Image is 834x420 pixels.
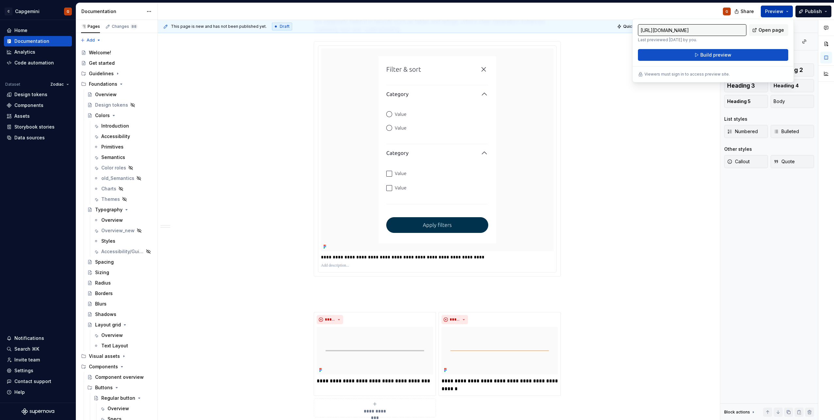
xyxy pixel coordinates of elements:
div: Components [89,363,118,370]
div: Color roles [101,165,126,171]
a: Accessibility/Guide [91,246,155,257]
button: Body [771,95,814,108]
div: Block actions [724,408,756,417]
a: Colors [85,110,155,121]
a: Charts [91,184,155,194]
span: Body [774,98,785,105]
div: Dataset [5,82,20,87]
div: Foundations [78,79,155,89]
span: Bulleted [774,128,799,135]
button: Search ⌘K [4,344,72,354]
span: This page is new and has not been published yet. [171,24,267,29]
span: Zodiac [50,82,64,87]
div: Layout grid [95,322,121,328]
button: Zodiac [47,80,72,89]
button: Heading 4 [771,79,814,92]
button: Add [78,36,103,45]
div: Changes [112,24,138,29]
a: Regular button [91,393,155,403]
span: Share [741,8,754,15]
div: Settings [14,367,33,374]
a: Overview_new [91,225,155,236]
a: Overview [91,215,155,225]
div: Semantics [101,154,125,161]
div: G [726,9,728,14]
div: Blurs [95,301,107,307]
a: Typography [85,204,155,215]
div: Design tokens [14,91,47,98]
button: Callout [724,155,768,168]
span: Quick preview [623,24,651,29]
a: Overview [91,330,155,341]
a: Components [4,100,72,111]
a: Themes [91,194,155,204]
div: Block actions [724,410,750,415]
svg: Supernova Logo [22,408,54,415]
div: Radius [95,280,111,286]
div: Overview [108,405,129,412]
div: Charts [101,185,116,192]
div: Notifications [14,335,44,341]
button: CCapgeminiG [1,4,75,18]
div: Spacing [95,259,114,265]
div: Introduction [101,123,129,129]
a: old_Semantics [91,173,155,184]
button: Quote [771,155,814,168]
div: Accessibility [101,133,130,140]
span: Build preview [700,52,731,58]
a: Spacing [85,257,155,267]
div: Shadows [95,311,116,318]
a: Documentation [4,36,72,46]
div: Help [14,389,25,395]
span: Open page [759,27,784,33]
a: Get started [78,58,155,68]
div: Components [14,102,43,109]
button: Heading 3 [724,79,768,92]
div: Contact support [14,378,51,385]
a: Layout grid [85,320,155,330]
div: Colors [95,112,110,119]
button: Bulleted [771,125,814,138]
a: Settings [4,365,72,376]
div: Buttons [85,382,155,393]
div: Home [14,27,27,34]
div: List styles [724,116,747,122]
a: Overview [85,89,155,100]
div: Analytics [14,49,35,55]
span: Preview [765,8,783,15]
span: Draft [280,24,290,29]
a: Color roles [91,163,155,173]
div: Styles [101,238,115,244]
div: Overview [101,332,123,339]
p: Viewers must sign in to access preview site. [644,72,730,77]
div: old_Semantics [101,175,134,182]
a: Assets [4,111,72,121]
a: Overview [97,403,155,414]
a: Semantics [91,152,155,163]
div: Buttons [95,384,113,391]
div: Code automation [14,60,54,66]
span: Quote [774,158,795,165]
div: Overview [101,217,123,223]
a: Data sources [4,132,72,143]
div: Pages [81,24,100,29]
a: Open page [749,24,788,36]
div: Welcome! [89,49,111,56]
div: Guidelines [78,68,155,79]
div: Documentation [81,8,143,15]
button: Heading 5 [724,95,768,108]
div: Themes [101,196,120,202]
div: Regular button [101,395,135,401]
a: Styles [91,236,155,246]
a: Borders [85,288,155,299]
div: G [67,9,69,14]
a: Analytics [4,47,72,57]
button: Publish [795,6,831,17]
div: Search ⌘K [14,346,39,352]
a: Accessibility [91,131,155,142]
a: Shadows [85,309,155,320]
button: Notifications [4,333,72,343]
div: Overview_new [101,227,135,234]
div: Component overview [95,374,144,380]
